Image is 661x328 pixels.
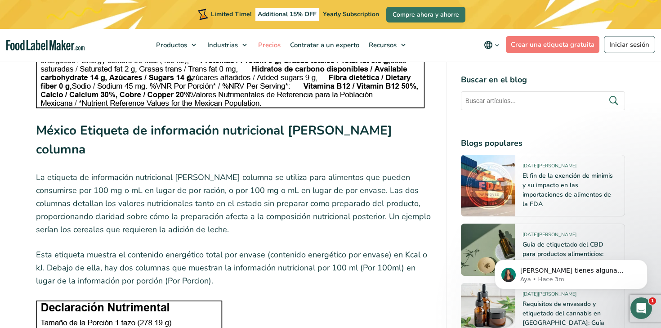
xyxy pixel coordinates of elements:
[481,241,661,304] iframe: Intercom notifications mensaje
[153,40,188,49] span: Productos
[604,36,655,53] a: Iniciar sesión
[36,122,392,158] strong: México Etiqueta de información nutricional [PERSON_NAME] columna
[649,297,656,305] span: 1
[254,29,283,61] a: Precios
[205,40,239,49] span: Industrias
[523,300,604,327] a: Requisitos de envasado y etiquetado del cannabis en [GEOGRAPHIC_DATA]: Guía
[287,40,360,49] span: Contratar a un experto
[366,40,397,49] span: Recursos
[386,7,465,22] a: Compre ahora y ahorre
[323,10,379,18] span: Yearly Subscription
[523,231,576,242] span: [DATE][PERSON_NAME]
[255,8,319,21] span: Additional 15% OFF
[523,171,613,208] a: El fin de la exención de minimis y su impacto en las importaciones de alimentos de la FDA
[203,29,251,61] a: Industrias
[152,29,201,61] a: Productos
[523,240,610,268] a: Guía de etiquetado del CBD para productos alimenticios: Normativa estatal y de la FDA
[506,36,600,53] a: Crear una etiqueta gratuita
[364,29,410,61] a: Recursos
[36,248,432,287] p: Esta etiqueta muestra el contenido energético total por envase (contenido energético por envase) ...
[286,29,362,61] a: Contratar a un experto
[255,40,281,49] span: Precios
[211,10,251,18] span: Limited Time!
[461,137,625,149] h4: Blogs populares
[523,162,576,173] span: [DATE][PERSON_NAME]
[461,74,625,86] h4: Buscar en el blog
[630,297,652,319] iframe: Intercom live chat
[461,91,625,110] input: Buscar artículos...
[36,171,432,236] p: La etiqueta de información nutricional [PERSON_NAME] columna se utiliza para alimentos que pueden...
